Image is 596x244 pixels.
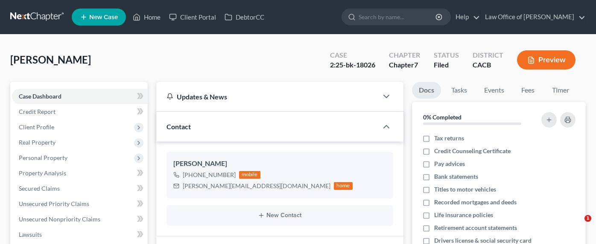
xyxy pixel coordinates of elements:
[19,185,60,192] span: Secured Claims
[129,9,165,25] a: Home
[423,113,462,121] strong: 0% Completed
[451,9,480,25] a: Help
[19,169,66,177] span: Property Analysis
[473,50,503,60] div: District
[183,182,330,190] div: [PERSON_NAME][EMAIL_ADDRESS][DOMAIN_NAME]
[12,89,148,104] a: Case Dashboard
[183,171,236,179] div: [PHONE_NUMBER]
[19,108,56,115] span: Credit Report
[444,82,474,99] a: Tasks
[19,123,54,131] span: Client Profile
[19,215,100,223] span: Unsecured Nonpriority Claims
[89,14,118,20] span: New Case
[434,172,478,181] span: Bank statements
[389,50,420,60] div: Chapter
[545,82,576,99] a: Timer
[12,212,148,227] a: Unsecured Nonpriority Claims
[434,224,517,232] span: Retirement account statements
[477,82,511,99] a: Events
[12,104,148,119] a: Credit Report
[330,50,375,60] div: Case
[567,215,587,235] iframe: Intercom live chat
[434,60,459,70] div: Filed
[330,60,375,70] div: 2:25-bk-18026
[239,171,260,179] div: mobile
[584,215,591,222] span: 1
[434,160,465,168] span: Pay advices
[10,53,91,66] span: [PERSON_NAME]
[12,181,148,196] a: Secured Claims
[12,196,148,212] a: Unsecured Priority Claims
[12,227,148,242] a: Lawsuits
[473,60,503,70] div: CACB
[412,82,441,99] a: Docs
[19,93,61,100] span: Case Dashboard
[434,147,511,155] span: Credit Counseling Certificate
[414,61,418,69] span: 7
[19,231,42,238] span: Lawsuits
[220,9,269,25] a: DebtorCC
[167,92,368,101] div: Updates & News
[19,200,89,207] span: Unsecured Priority Claims
[389,60,420,70] div: Chapter
[514,82,542,99] a: Fees
[19,154,67,161] span: Personal Property
[173,159,386,169] div: [PERSON_NAME]
[19,139,56,146] span: Real Property
[481,9,585,25] a: Law Office of [PERSON_NAME]
[12,166,148,181] a: Property Analysis
[173,212,386,219] button: New Contact
[434,185,496,194] span: Titles to motor vehicles
[167,122,191,131] span: Contact
[359,9,437,25] input: Search by name...
[434,198,517,206] span: Recorded mortgages and deeds
[334,182,353,190] div: home
[517,50,576,70] button: Preview
[434,50,459,60] div: Status
[434,134,464,142] span: Tax returns
[165,9,220,25] a: Client Portal
[434,211,493,219] span: Life insurance policies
